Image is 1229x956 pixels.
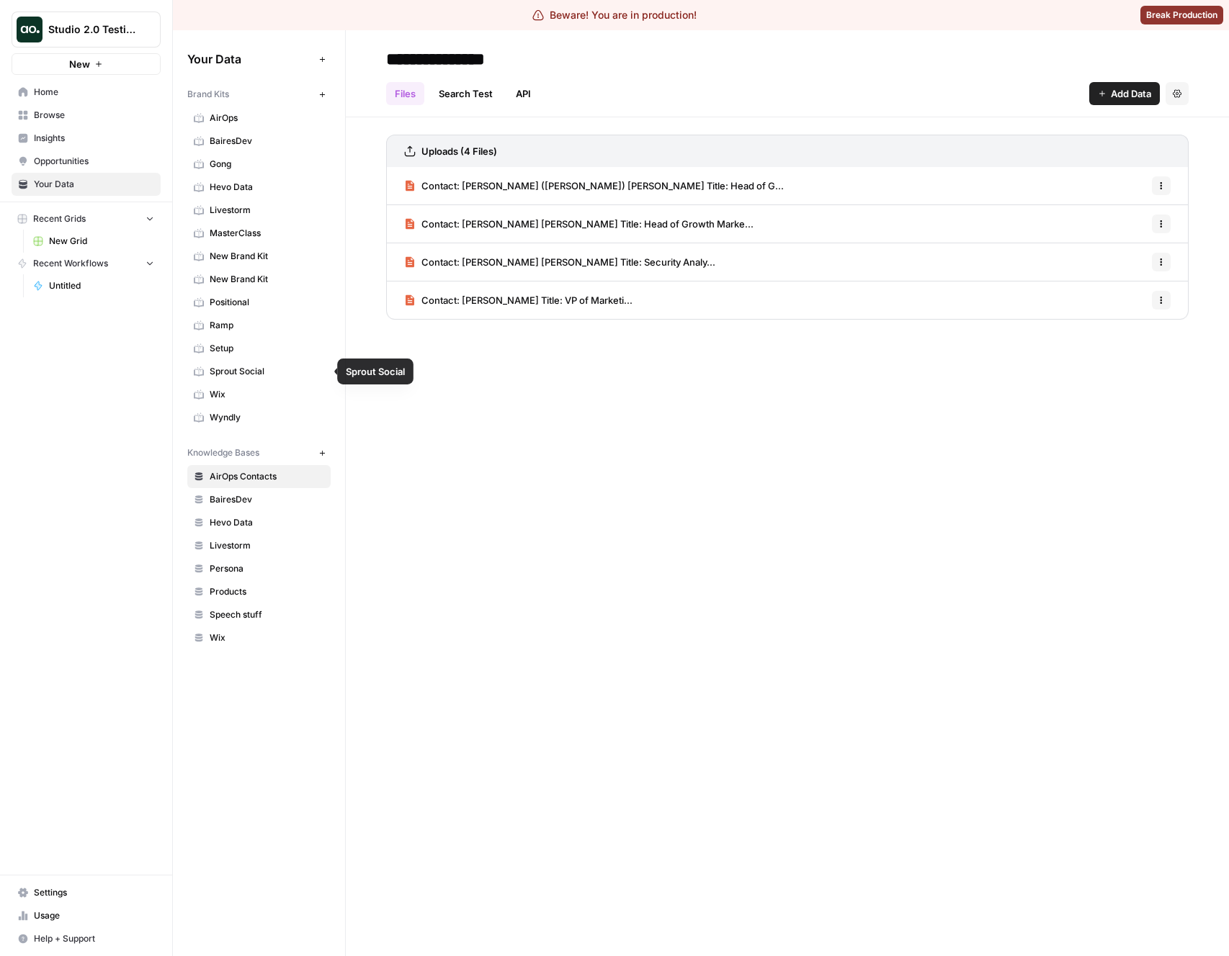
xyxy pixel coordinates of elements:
[210,204,324,217] span: Livestorm
[187,107,331,130] a: AirOps
[507,82,540,105] a: API
[34,932,154,945] span: Help + Support
[421,217,754,231] span: Contact: [PERSON_NAME] [PERSON_NAME] Title: Head of Growth Marke...
[210,181,324,194] span: Hevo Data
[12,927,161,950] button: Help + Support
[187,176,331,199] a: Hevo Data
[34,886,154,899] span: Settings
[187,88,229,101] span: Brand Kits
[187,603,331,626] a: Speech stuff
[210,631,324,644] span: Wix
[187,557,331,580] a: Persona
[210,411,324,424] span: Wyndly
[187,291,331,314] a: Positional
[404,281,633,319] a: Contact: [PERSON_NAME] Title: VP of Marketi...
[210,112,324,125] span: AirOps
[421,179,784,193] span: Contact: [PERSON_NAME] ([PERSON_NAME]) [PERSON_NAME] Title: Head of G...
[1111,86,1151,101] span: Add Data
[34,155,154,168] span: Opportunities
[532,8,697,22] div: Beware! You are in production!
[210,539,324,552] span: Livestorm
[187,465,331,488] a: AirOps Contacts
[48,22,135,37] span: Studio 2.0 Testing
[1089,82,1160,105] button: Add Data
[12,173,161,196] a: Your Data
[34,109,154,122] span: Browse
[210,319,324,332] span: Ramp
[27,274,161,297] a: Untitled
[33,257,108,270] span: Recent Workflows
[210,365,324,378] span: Sprout Social
[187,360,331,383] a: Sprout Social
[12,127,161,150] a: Insights
[187,446,259,459] span: Knowledge Bases
[12,253,161,274] button: Recent Workflows
[210,493,324,506] span: BairesDev
[210,516,324,529] span: Hevo Data
[187,406,331,429] a: Wyndly
[210,296,324,309] span: Positional
[187,511,331,534] a: Hevo Data
[12,81,161,104] a: Home
[187,222,331,245] a: MasterClass
[210,135,324,148] span: BairesDev
[210,158,324,171] span: Gong
[49,279,154,292] span: Untitled
[421,255,715,269] span: Contact: [PERSON_NAME] [PERSON_NAME] Title: Security Analy...
[187,488,331,511] a: BairesDev
[430,82,501,105] a: Search Test
[12,53,161,75] button: New
[421,293,633,307] span: Contact: [PERSON_NAME] Title: VP of Marketi...
[12,12,161,48] button: Workspace: Studio 2.0 Testing
[69,57,90,71] span: New
[12,208,161,230] button: Recent Grids
[210,470,324,483] span: AirOps Contacts
[12,104,161,127] a: Browse
[12,881,161,904] a: Settings
[210,273,324,286] span: New Brand Kit
[187,199,331,222] a: Livestorm
[187,626,331,649] a: Wix
[187,580,331,603] a: Products
[187,245,331,268] a: New Brand Kit
[187,268,331,291] a: New Brand Kit
[34,86,154,99] span: Home
[210,585,324,598] span: Products
[210,250,324,263] span: New Brand Kit
[187,337,331,360] a: Setup
[187,383,331,406] a: Wix
[49,235,154,248] span: New Grid
[187,50,313,68] span: Your Data
[17,17,43,42] img: Studio 2.0 Testing Logo
[210,227,324,240] span: MasterClass
[1140,6,1223,24] button: Break Production
[210,562,324,575] span: Persona
[187,534,331,557] a: Livestorm
[12,904,161,927] a: Usage
[404,135,497,167] a: Uploads (4 Files)
[12,150,161,173] a: Opportunities
[1146,9,1217,22] span: Break Production
[27,230,161,253] a: New Grid
[34,178,154,191] span: Your Data
[404,167,784,204] a: Contact: [PERSON_NAME] ([PERSON_NAME]) [PERSON_NAME] Title: Head of G...
[34,132,154,145] span: Insights
[33,212,86,225] span: Recent Grids
[404,205,754,243] a: Contact: [PERSON_NAME] [PERSON_NAME] Title: Head of Growth Marke...
[210,608,324,621] span: Speech stuff
[187,314,331,337] a: Ramp
[210,388,324,401] span: Wix
[386,82,424,105] a: Files
[404,243,715,281] a: Contact: [PERSON_NAME] [PERSON_NAME] Title: Security Analy...
[187,130,331,153] a: BairesDev
[210,342,324,355] span: Setup
[34,909,154,922] span: Usage
[421,144,497,158] h3: Uploads (4 Files)
[187,153,331,176] a: Gong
